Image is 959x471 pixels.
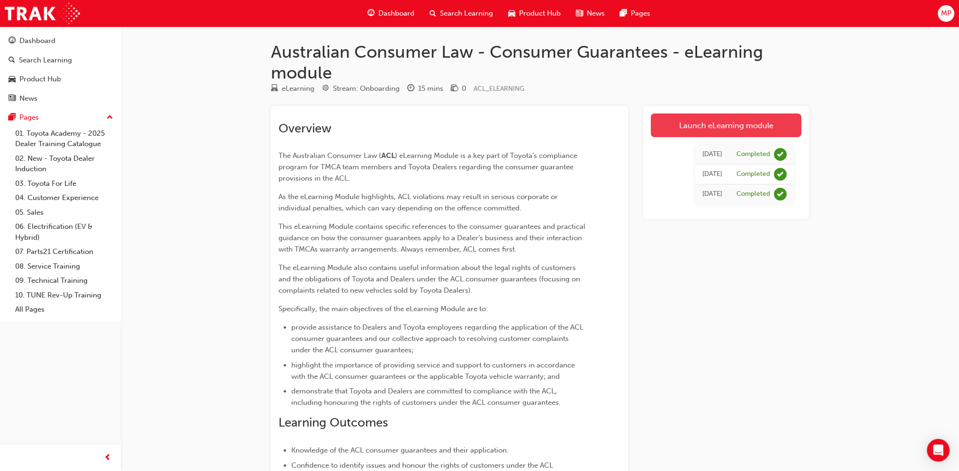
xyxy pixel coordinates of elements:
a: car-iconProduct Hub [501,4,568,23]
button: DashboardSearch LearningProduct HubNews [4,30,117,109]
span: guage-icon [367,8,375,19]
button: Pages [4,109,117,126]
span: target-icon [322,85,329,93]
span: The eLearning Module also contains useful information about the legal rights of customers and the... [278,263,582,295]
a: pages-iconPages [612,4,658,23]
div: 0 [462,83,466,94]
span: learningResourceType_ELEARNING-icon [271,85,278,93]
div: Duration [407,83,443,95]
span: search-icon [430,8,436,19]
a: news-iconNews [568,4,612,23]
a: Launch eLearning module [651,113,801,137]
span: learningRecordVerb_COMPLETE-icon [774,188,787,201]
div: Dashboard [19,35,55,46]
div: Thu Dec 12 2019 00:30:00 GMT+1030 (Australian Central Daylight Time) [702,189,722,200]
a: 06. Electrification (EV & Hybrid) [11,219,117,244]
img: Trak [5,3,80,24]
a: 03. Toyota For Life [11,176,117,191]
a: Search Learning [4,52,117,69]
div: Thu Jun 08 2023 23:30:00 GMT+0930 (Australian Central Standard Time) [702,149,722,160]
span: Product Hub [519,8,561,19]
span: guage-icon [9,37,16,45]
div: Stream [322,83,400,95]
span: The Australian Consumer Law ( [278,151,381,160]
span: This eLearning Module contains specific references to the consumer guarantees and practical guida... [278,222,587,253]
span: Dashboard [378,8,414,19]
span: MP [941,8,951,19]
div: Type [271,83,314,95]
div: Completed [736,190,770,199]
span: news-icon [9,95,16,103]
span: clock-icon [407,85,414,93]
span: learningRecordVerb_COMPLETE-icon [774,148,787,161]
a: 04. Customer Experience [11,191,117,205]
a: 07. Parts21 Certification [11,244,117,259]
a: Product Hub [4,70,117,88]
span: ) eLearning Module is a key part of Toyota’s compliance program for TMCA team members and Toyota ... [278,151,579,183]
span: ACL [381,151,395,160]
div: Pages [19,112,39,123]
div: Completed [736,150,770,159]
a: guage-iconDashboard [360,4,422,23]
a: 01. Toyota Academy - 2025 Dealer Training Catalogue [11,126,117,151]
a: 02. New - Toyota Dealer Induction [11,151,117,176]
span: Knowledge of the ACL consumer guarantees and their application. [291,446,509,454]
span: prev-icon [104,452,111,464]
div: Product Hub [19,74,61,85]
span: up-icon [107,112,113,124]
a: 08. Service Training [11,259,117,274]
a: search-iconSearch Learning [422,4,501,23]
span: News [587,8,605,19]
span: Overview [278,121,332,136]
div: Search Learning [19,55,72,66]
a: Dashboard [4,32,117,50]
a: All Pages [11,302,117,317]
span: Pages [631,8,650,19]
span: Search Learning [440,8,493,19]
div: Completed [736,170,770,179]
span: news-icon [576,8,583,19]
span: provide assistance to Dealers and Toyota employees regarding the application of the ACL consumer ... [291,323,585,354]
a: News [4,90,117,107]
a: 10. TUNE Rev-Up Training [11,288,117,303]
div: Stream: Onboarding [333,83,400,94]
span: car-icon [9,75,16,84]
span: car-icon [508,8,515,19]
span: pages-icon [9,113,16,122]
div: 15 mins [418,83,443,94]
span: money-icon [451,85,458,93]
span: highlight the importance of providing service and support to customers in accordance with the ACL... [291,361,577,381]
span: Learning resource code [474,85,524,93]
div: Open Intercom Messenger [927,439,950,462]
div: eLearning [282,83,314,94]
span: pages-icon [620,8,627,19]
span: Learning Outcomes [278,415,388,430]
div: News [19,93,37,104]
a: 05. Sales [11,205,117,220]
div: Mon Sep 19 2022 23:30:00 GMT+0930 (Australian Central Standard Time) [702,169,722,180]
span: As the eLearning Module highlights, ACL violations may result in serious corporate or individual ... [278,192,560,212]
div: Price [451,83,466,95]
span: search-icon [9,56,15,65]
a: 09. Technical Training [11,273,117,288]
button: MP [938,5,954,22]
span: learningRecordVerb_COMPLETE-icon [774,168,787,181]
h1: Australian Consumer Law - Consumer Guarantees - eLearning module [271,42,809,83]
span: Specifically, the main objectives of the eLearning Module are to: [278,305,488,313]
span: demonstrate that Toyota and Dealers are committed to compliance with the ACL, including honouring... [291,387,561,407]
